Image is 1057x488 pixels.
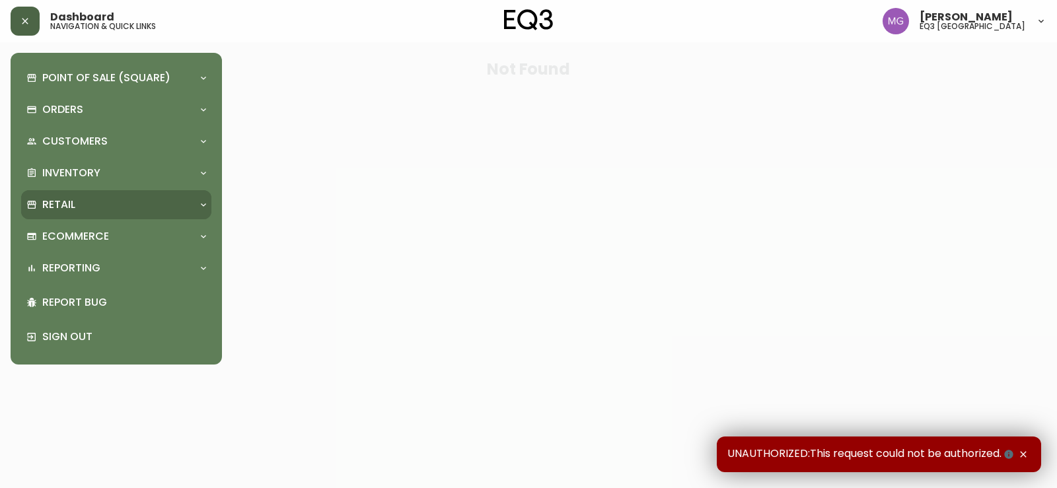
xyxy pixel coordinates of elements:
div: Orders [21,95,211,124]
div: Reporting [21,254,211,283]
p: Point of Sale (Square) [42,71,170,85]
p: Sign Out [42,330,206,344]
div: Customers [21,127,211,156]
p: Report Bug [42,295,206,310]
div: Retail [21,190,211,219]
div: Inventory [21,158,211,188]
div: Report Bug [21,285,211,320]
div: Sign Out [21,320,211,354]
span: [PERSON_NAME] [920,12,1013,22]
p: Retail [42,197,75,212]
h5: navigation & quick links [50,22,156,30]
span: Dashboard [50,12,114,22]
img: de8837be2a95cd31bb7c9ae23fe16153 [883,8,909,34]
p: Ecommerce [42,229,109,244]
div: Ecommerce [21,222,211,251]
p: Inventory [42,166,100,180]
p: Customers [42,134,108,149]
p: Reporting [42,261,100,275]
p: Orders [42,102,83,117]
h5: eq3 [GEOGRAPHIC_DATA] [920,22,1025,30]
img: logo [504,9,553,30]
div: Point of Sale (Square) [21,63,211,92]
span: UNAUTHORIZED:This request could not be authorized. [727,447,1016,462]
